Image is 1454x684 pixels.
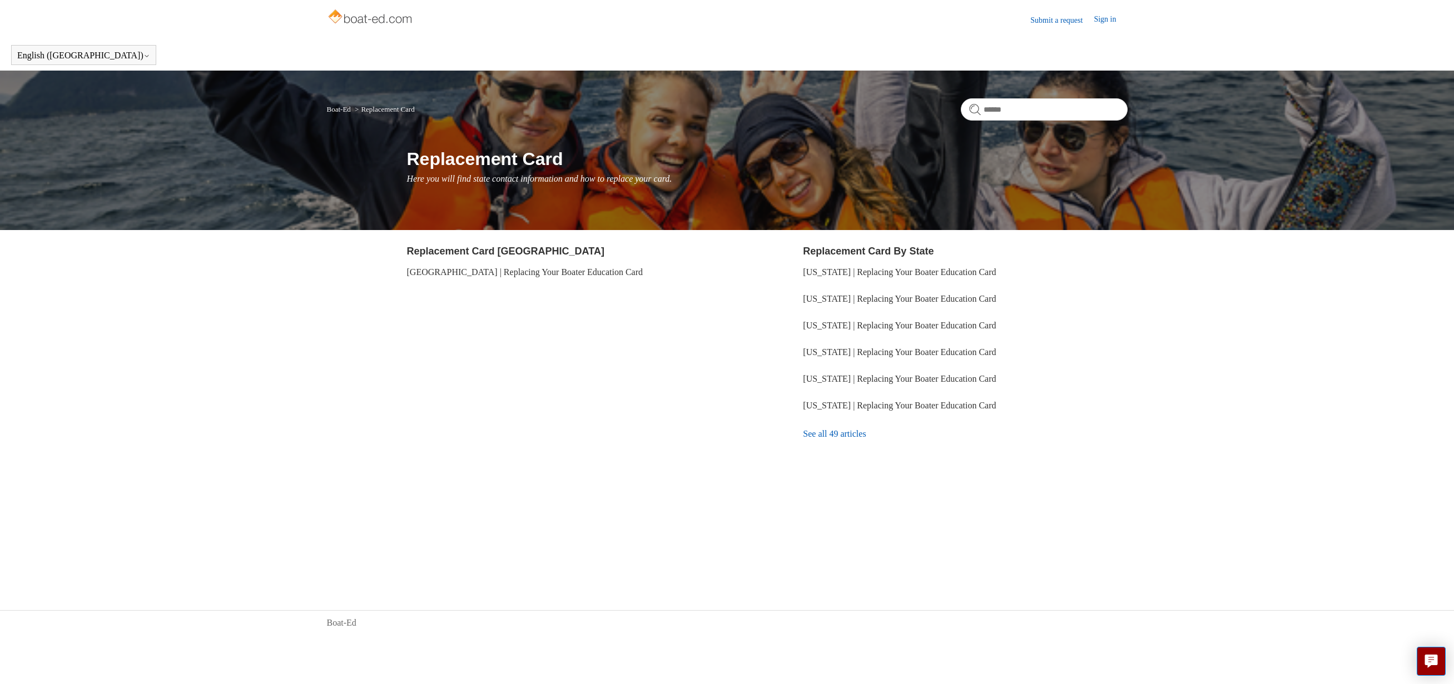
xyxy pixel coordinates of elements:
[353,105,415,113] li: Replacement Card
[803,401,996,410] a: [US_STATE] | Replacing Your Boater Education Card
[803,246,934,257] a: Replacement Card By State
[407,172,1128,186] p: Here you will find state contact information and how to replace your card.
[803,347,996,357] a: [US_STATE] | Replacing Your Boater Education Card
[327,616,356,630] a: Boat-Ed
[1094,13,1127,27] a: Sign in
[327,105,353,113] li: Boat-Ed
[327,7,415,29] img: Boat-Ed Help Center home page
[803,374,996,383] a: [US_STATE] | Replacing Your Boater Education Card
[803,419,1127,449] a: See all 49 articles
[327,105,351,113] a: Boat-Ed
[1030,14,1094,26] a: Submit a request
[961,98,1128,121] input: Search
[803,321,996,330] a: [US_STATE] | Replacing Your Boater Education Card
[407,267,643,277] a: [GEOGRAPHIC_DATA] | Replacing Your Boater Education Card
[407,146,1128,172] h1: Replacement Card
[1417,647,1446,676] button: Live chat
[407,246,604,257] a: Replacement Card [GEOGRAPHIC_DATA]
[803,267,996,277] a: [US_STATE] | Replacing Your Boater Education Card
[803,294,996,303] a: [US_STATE] | Replacing Your Boater Education Card
[17,51,150,61] button: English ([GEOGRAPHIC_DATA])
